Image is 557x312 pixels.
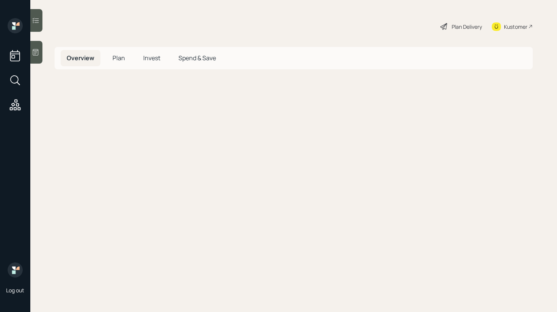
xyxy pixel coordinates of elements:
[8,262,23,278] img: retirable_logo.png
[178,54,216,62] span: Spend & Save
[6,287,24,294] div: Log out
[67,54,94,62] span: Overview
[143,54,160,62] span: Invest
[504,23,527,31] div: Kustomer
[113,54,125,62] span: Plan
[452,23,482,31] div: Plan Delivery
